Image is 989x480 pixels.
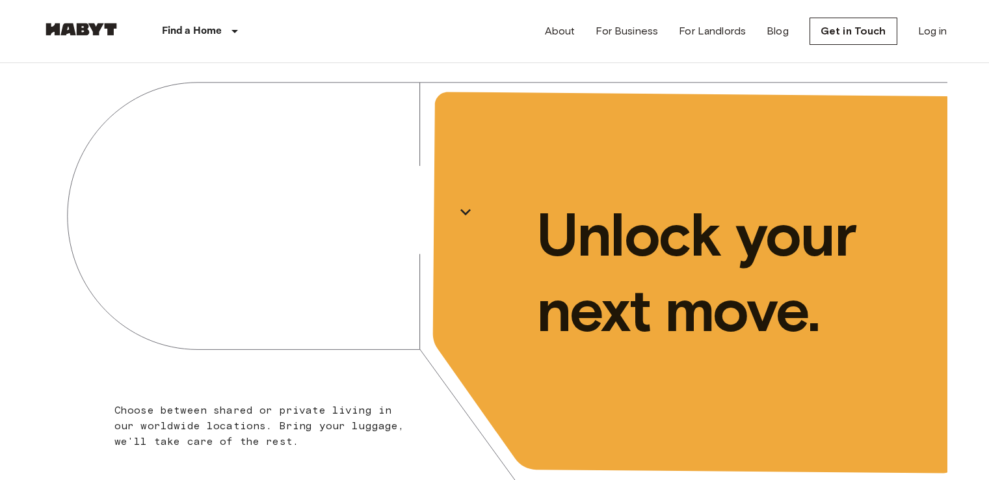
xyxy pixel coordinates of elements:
[810,18,897,45] a: Get in Touch
[536,197,927,348] p: Unlock your next move.
[545,23,575,39] a: About
[679,23,746,39] a: For Landlords
[596,23,658,39] a: For Business
[42,23,120,36] img: Habyt
[162,23,222,39] p: Find a Home
[114,403,413,449] p: Choose between shared or private living in our worldwide locations. Bring your luggage, we'll tak...
[767,23,789,39] a: Blog
[918,23,947,39] a: Log in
